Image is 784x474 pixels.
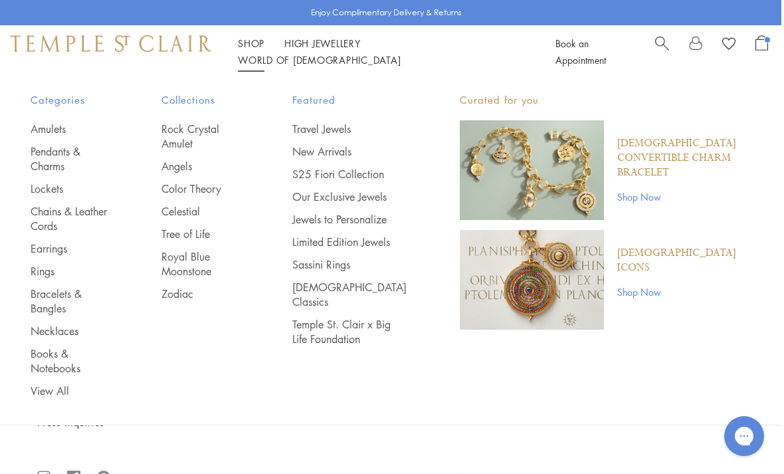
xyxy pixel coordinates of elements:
[31,204,108,233] a: Chains & Leather Cords
[161,92,239,108] span: Collections
[292,317,407,346] a: Temple St. Clair x Big Life Foundation
[238,53,401,66] a: World of [DEMOGRAPHIC_DATA]World of [DEMOGRAPHIC_DATA]
[755,35,768,68] a: Open Shopping Bag
[31,287,108,316] a: Bracelets & Bangles
[31,346,108,376] a: Books & Notebooks
[292,189,407,204] a: Our Exclusive Jewels
[238,35,526,68] nav: Main navigation
[292,144,407,159] a: New Arrivals
[31,384,108,398] a: View All
[617,136,748,180] a: [DEMOGRAPHIC_DATA] Convertible Charm Bracelet
[161,287,239,301] a: Zodiac
[31,122,108,136] a: Amulets
[292,92,407,108] span: Featured
[617,189,748,204] a: Shop Now
[292,257,407,272] a: Sassini Rings
[161,249,239,279] a: Royal Blue Moonstone
[722,35,735,55] a: View Wishlist
[31,92,108,108] span: Categories
[311,6,462,19] p: Enjoy Complimentary Delivery & Returns
[161,122,239,151] a: Rock Crystal Amulet
[31,144,108,174] a: Pendants & Charms
[161,227,239,241] a: Tree of Life
[292,280,407,309] a: [DEMOGRAPHIC_DATA] Classics
[161,181,239,196] a: Color Theory
[617,246,748,275] a: [DEMOGRAPHIC_DATA] Icons
[31,241,108,256] a: Earrings
[460,92,748,108] p: Curated for you
[161,159,239,174] a: Angels
[161,204,239,219] a: Celestial
[284,37,361,50] a: High JewelleryHigh Jewellery
[238,37,264,50] a: ShopShop
[718,412,771,461] iframe: Gorgias live chat messenger
[655,35,669,68] a: Search
[617,285,748,299] a: Shop Now
[31,264,108,279] a: Rings
[555,37,606,66] a: Book an Appointment
[292,212,407,227] a: Jewels to Personalize
[11,35,211,51] img: Temple St. Clair
[31,181,108,196] a: Lockets
[292,122,407,136] a: Travel Jewels
[292,167,407,181] a: S25 Fiori Collection
[31,324,108,338] a: Necklaces
[292,235,407,249] a: Limited Edition Jewels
